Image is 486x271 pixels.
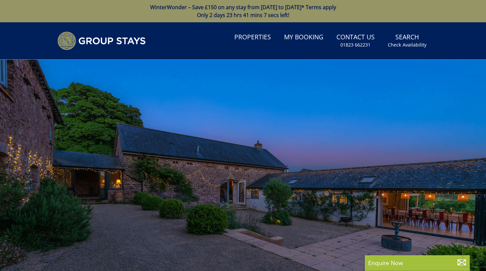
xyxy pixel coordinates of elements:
[368,259,466,267] p: Enquire Now
[281,30,326,45] a: My Booking
[197,11,289,19] span: Only 2 days 23 hrs 41 mins 7 secs left!
[388,42,426,48] small: Check Availability
[232,30,274,45] a: Properties
[57,31,146,50] img: Group Stays
[385,30,429,51] a: SearchCheck Availability
[334,30,377,51] a: Contact Us01823 662231
[340,42,370,48] small: 01823 662231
